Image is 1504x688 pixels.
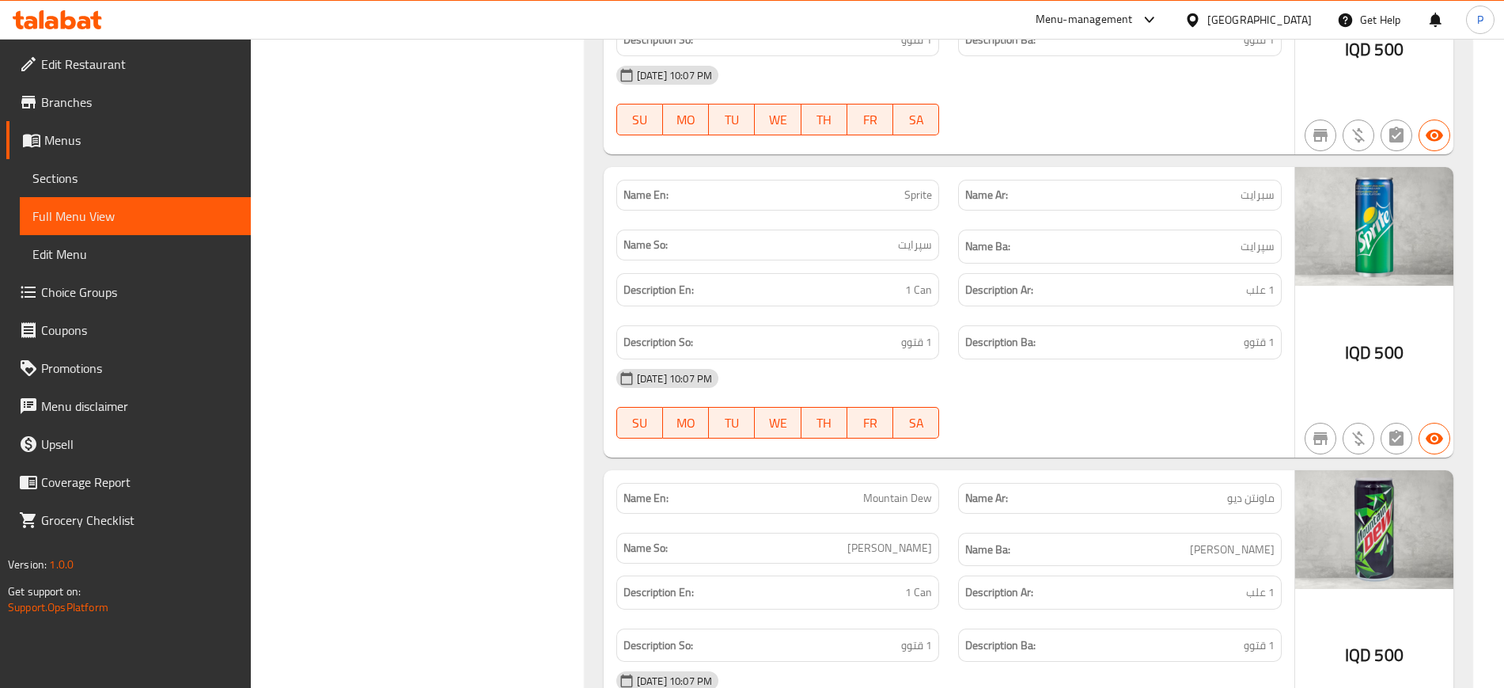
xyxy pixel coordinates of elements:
[1381,120,1412,151] button: Not has choices
[1227,490,1275,507] span: ماونتن ديو
[900,412,933,435] span: SA
[801,104,847,135] button: TH
[663,407,709,439] button: MO
[6,121,251,159] a: Menus
[755,104,801,135] button: WE
[20,197,251,235] a: Full Menu View
[761,412,794,435] span: WE
[1190,540,1275,560] span: [PERSON_NAME]
[1036,10,1133,29] div: Menu-management
[1345,640,1371,671] span: IQD
[20,159,251,197] a: Sections
[20,235,251,273] a: Edit Menu
[893,407,939,439] button: SA
[41,473,238,492] span: Coverage Report
[893,104,939,135] button: SA
[965,583,1033,602] strong: Description Ar:
[1345,34,1371,65] span: IQD
[1244,30,1275,50] span: 1 قتوو
[801,407,847,439] button: TH
[32,169,238,188] span: Sections
[41,397,238,416] span: Menu disclaimer
[1295,470,1453,589] img: mountain_dew638904614054745981.jpg
[1305,423,1336,454] button: Not branch specific item
[1241,237,1275,257] span: سپرایت
[623,540,668,557] strong: Name So:
[49,554,74,575] span: 1.0.0
[41,93,238,112] span: Branches
[965,490,1008,507] strong: Name Ar:
[965,237,1010,257] strong: Name Ba:
[901,333,932,352] span: 1 قتوو
[904,187,932,203] span: Sprite
[623,187,669,203] strong: Name En:
[616,407,663,439] button: SU
[6,387,251,425] a: Menu disclaimer
[623,237,668,253] strong: Name So:
[905,583,932,602] span: 1 Can
[6,463,251,501] a: Coverage Report
[623,490,669,507] strong: Name En:
[1343,423,1374,454] button: Purchased item
[1419,423,1450,454] button: Available
[1246,280,1275,300] span: 1 علب
[6,311,251,349] a: Coupons
[623,333,693,352] strong: Description So:
[755,407,801,439] button: WE
[1374,337,1403,368] span: 500
[32,245,238,264] span: Edit Menu
[41,283,238,302] span: Choice Groups
[6,45,251,83] a: Edit Restaurant
[1345,337,1371,368] span: IQD
[1419,120,1450,151] button: Available
[715,108,748,131] span: TU
[1295,167,1453,286] img: sprite638904614023567118.jpg
[709,104,755,135] button: TU
[41,359,238,378] span: Promotions
[616,104,663,135] button: SU
[1244,333,1275,352] span: 1 قتوو
[8,554,47,575] span: Version:
[965,280,1033,300] strong: Description Ar:
[901,30,932,50] span: 1 قتوو
[898,237,932,253] span: سپرایت
[631,68,718,83] span: [DATE] 10:07 PM
[709,407,755,439] button: TU
[715,412,748,435] span: TU
[41,55,238,74] span: Edit Restaurant
[905,280,932,300] span: 1 Can
[623,636,693,656] strong: Description So:
[900,108,933,131] span: SA
[761,108,794,131] span: WE
[631,371,718,386] span: [DATE] 10:07 PM
[32,207,238,226] span: Full Menu View
[663,104,709,135] button: MO
[1477,11,1483,29] span: P
[41,321,238,340] span: Coupons
[6,83,251,121] a: Branches
[623,108,657,131] span: SU
[41,511,238,530] span: Grocery Checklist
[8,581,81,602] span: Get support on:
[623,412,657,435] span: SU
[965,187,1008,203] strong: Name Ar:
[1343,120,1374,151] button: Purchased item
[901,636,932,656] span: 1 قتوو
[965,30,1036,50] strong: Description Ba:
[863,490,932,507] span: Mountain Dew
[6,425,251,463] a: Upsell
[1244,636,1275,656] span: 1 قتوو
[1241,187,1275,203] span: سبرايت
[623,30,693,50] strong: Description So:
[808,412,841,435] span: TH
[854,108,887,131] span: FR
[623,583,694,602] strong: Description En:
[847,104,893,135] button: FR
[41,435,238,454] span: Upsell
[1374,640,1403,671] span: 500
[1207,11,1312,29] div: [GEOGRAPHIC_DATA]
[847,540,932,557] span: [PERSON_NAME]
[854,412,887,435] span: FR
[1305,120,1336,151] button: Not branch specific item
[808,108,841,131] span: TH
